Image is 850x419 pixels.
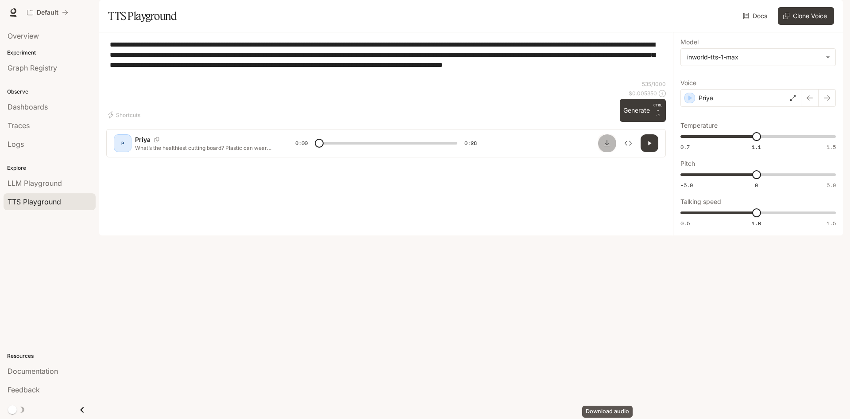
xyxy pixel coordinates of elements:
div: Download audio [582,406,633,418]
div: inworld-tts-1-max [687,53,821,62]
span: 0.7 [680,143,690,151]
button: Clone Voice [778,7,834,25]
p: Talking speed [680,199,721,205]
p: ⏎ [653,102,662,118]
button: Download audio [598,134,616,152]
p: Priya [135,135,151,144]
span: 1.5 [827,143,836,151]
p: Voice [680,80,696,86]
span: 5.0 [827,181,836,189]
div: inworld-tts-1-max [681,49,835,66]
p: Pitch [680,161,695,167]
p: What’s the healthiest cutting board? Plastic can wear down over time. [PERSON_NAME] needs extra c... [135,144,274,152]
span: -5.0 [680,181,693,189]
p: Priya [699,94,713,102]
h1: TTS Playground [108,7,177,25]
span: 1.1 [752,143,761,151]
span: 0.5 [680,219,690,227]
p: $ 0.005350 [629,90,657,97]
p: Default [37,9,58,16]
span: 0 [755,181,758,189]
span: 0:28 [464,139,477,148]
p: CTRL + [653,102,662,113]
a: Docs [741,7,771,25]
button: All workspaces [23,4,72,21]
p: Model [680,39,699,45]
button: GenerateCTRL +⏎ [620,99,666,122]
button: Shortcuts [106,108,144,122]
p: 535 / 1000 [642,80,666,88]
span: 0:00 [295,139,308,148]
span: 1.5 [827,219,836,227]
button: Copy Voice ID [151,137,163,142]
p: Temperature [680,122,718,129]
span: 1.0 [752,219,761,227]
div: P [116,136,130,150]
button: Inspect [619,134,637,152]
